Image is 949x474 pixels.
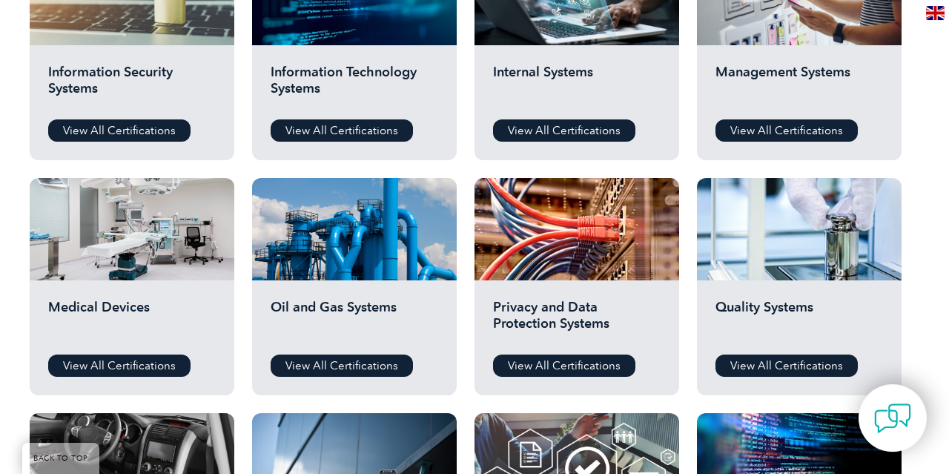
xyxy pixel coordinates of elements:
[271,119,413,142] a: View All Certifications
[48,64,216,108] h2: Information Security Systems
[926,6,945,20] img: en
[493,64,661,108] h2: Internal Systems
[715,64,883,108] h2: Management Systems
[22,443,99,474] a: BACK TO TOP
[493,355,635,377] a: View All Certifications
[271,64,438,108] h2: Information Technology Systems
[715,355,858,377] a: View All Certifications
[48,299,216,343] h2: Medical Devices
[48,119,191,142] a: View All Certifications
[271,299,438,343] h2: Oil and Gas Systems
[874,400,911,437] img: contact-chat.png
[493,299,661,343] h2: Privacy and Data Protection Systems
[271,355,413,377] a: View All Certifications
[493,119,635,142] a: View All Certifications
[715,299,883,343] h2: Quality Systems
[715,119,858,142] a: View All Certifications
[48,355,191,377] a: View All Certifications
